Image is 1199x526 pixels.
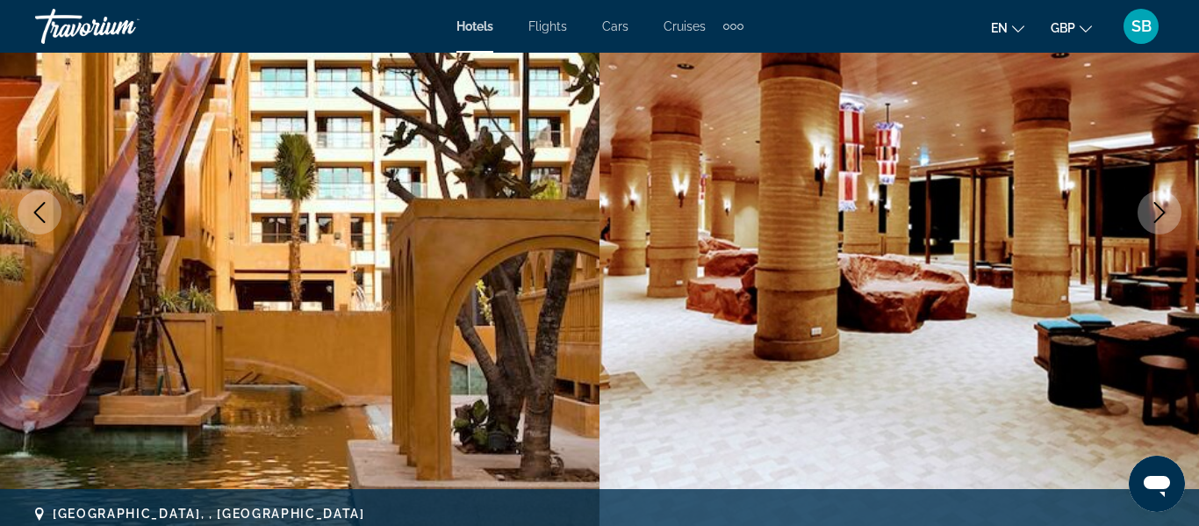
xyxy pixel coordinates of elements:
a: Cars [602,19,628,33]
a: Flights [528,19,567,33]
a: Travorium [35,4,211,49]
button: Change currency [1051,15,1092,40]
button: User Menu [1118,8,1164,45]
a: Hotels [456,19,493,33]
span: GBP [1051,21,1075,35]
button: Change language [991,15,1024,40]
span: [GEOGRAPHIC_DATA], , [GEOGRAPHIC_DATA] [53,507,365,521]
button: Next image [1138,191,1181,234]
span: en [991,21,1008,35]
button: Extra navigation items [723,12,743,40]
span: SB [1131,18,1152,35]
button: Previous image [18,191,61,234]
iframe: Button to launch messaging window [1129,456,1185,512]
a: Cruises [664,19,706,33]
